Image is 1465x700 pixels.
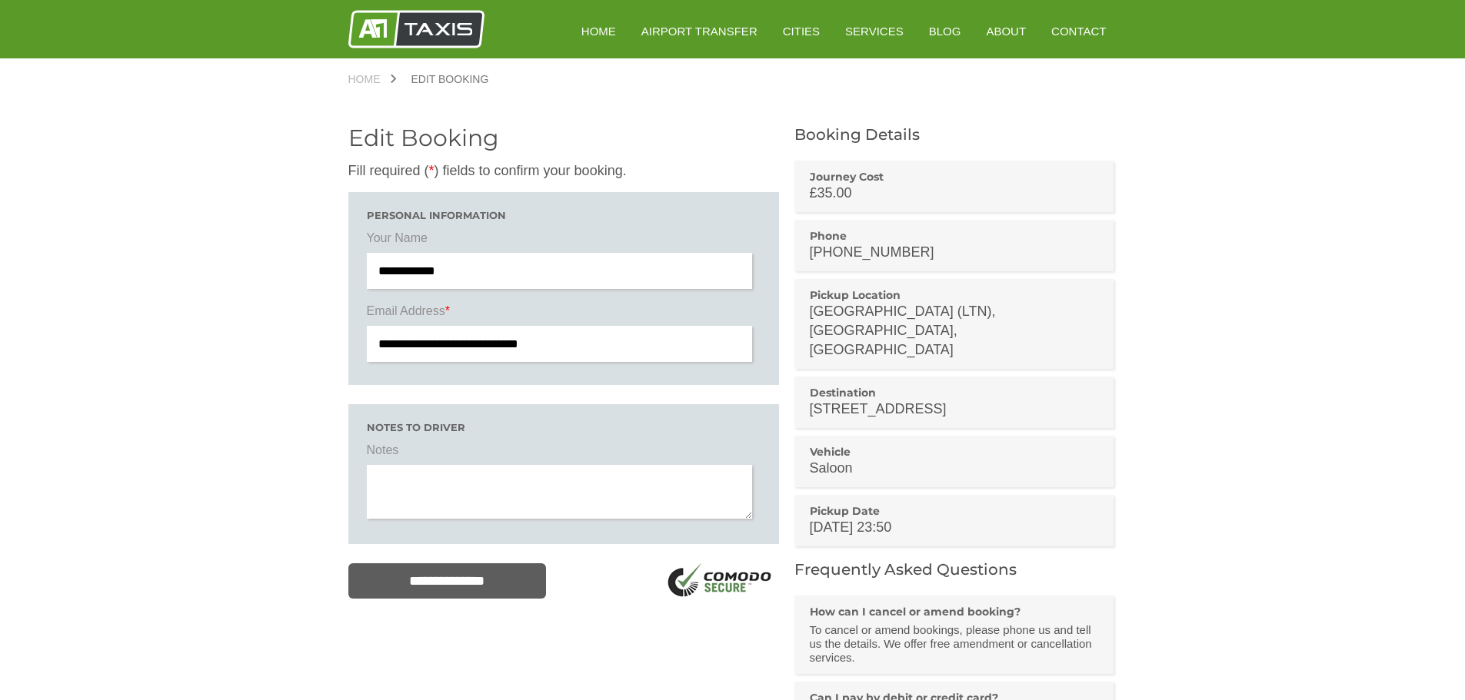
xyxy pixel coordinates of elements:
[810,288,1099,302] h3: Pickup Location
[772,12,831,50] a: Cities
[367,303,761,326] label: Email Address
[794,562,1117,577] h2: Frequently Asked Questions
[810,229,1099,243] h3: Phone
[348,74,396,85] a: Home
[810,605,1099,619] h3: How can I cancel or amend booking?
[810,504,1099,518] h3: Pickup Date
[348,161,779,181] p: Fill required ( ) fields to confirm your booking.
[810,243,1099,262] p: [PHONE_NUMBER]
[662,563,779,601] img: SSL Logo
[810,445,1099,459] h3: Vehicle
[810,302,1099,360] p: [GEOGRAPHIC_DATA] (LTN), [GEOGRAPHIC_DATA], [GEOGRAPHIC_DATA]
[571,12,627,50] a: HOME
[396,74,504,85] a: Edit Booking
[348,10,484,48] img: A1 Taxis
[975,12,1037,50] a: About
[810,518,1099,537] p: [DATE] 23:50
[810,623,1099,665] p: To cancel or amend bookings, please phone us and tell us the details. We offer free amendment or ...
[367,230,761,253] label: Your Name
[810,184,1099,203] p: £35.00
[918,12,972,50] a: Blog
[834,12,914,50] a: Services
[1040,12,1117,50] a: Contact
[348,127,779,150] h2: Edit Booking
[367,442,761,465] label: Notes
[810,170,1099,184] h3: Journey Cost
[367,423,761,433] h3: Notes to driver
[631,12,768,50] a: Airport Transfer
[810,459,1099,478] p: Saloon
[810,386,1099,400] h3: Destination
[810,400,1099,419] p: [STREET_ADDRESS]
[367,211,761,221] h3: Personal Information
[794,127,1117,142] h2: Booking Details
